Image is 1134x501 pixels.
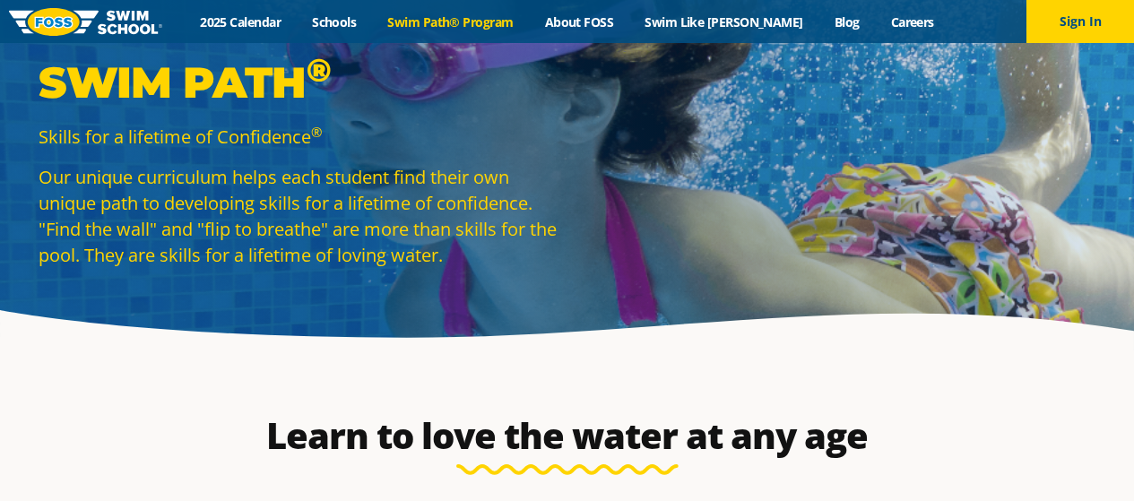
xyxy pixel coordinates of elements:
[185,13,297,30] a: 2025 Calendar
[144,414,991,457] h2: Learn to love the water at any age
[297,13,372,30] a: Schools
[39,164,558,268] p: Our unique curriculum helps each student find their own unique path to developing skills for a li...
[629,13,819,30] a: Swim Like [PERSON_NAME]
[9,8,162,36] img: FOSS Swim School Logo
[529,13,629,30] a: About FOSS
[311,123,322,141] sup: ®
[39,56,558,109] p: Swim Path
[307,50,331,90] sup: ®
[39,124,558,150] p: Skills for a lifetime of Confidence
[372,13,529,30] a: Swim Path® Program
[818,13,875,30] a: Blog
[875,13,949,30] a: Careers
